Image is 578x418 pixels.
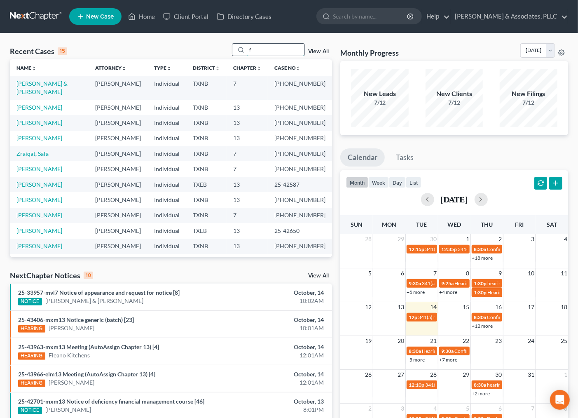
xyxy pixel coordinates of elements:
[447,221,461,228] span: Wed
[227,161,268,176] td: 7
[527,370,535,380] span: 31
[474,289,487,296] span: 1:30p
[16,181,62,188] a: [PERSON_NAME]
[560,302,568,312] span: 18
[227,343,324,351] div: October, 14
[227,297,324,305] div: 10:02AM
[474,314,487,320] span: 8:30a
[247,44,304,56] input: Search by name...
[462,336,470,346] span: 22
[268,131,332,146] td: [PHONE_NUMBER]
[227,146,268,161] td: 7
[89,146,147,161] td: [PERSON_NAME]
[49,324,94,332] a: [PERSON_NAME]
[498,404,503,413] span: 6
[227,115,268,130] td: 13
[16,134,62,141] a: [PERSON_NAME]
[227,208,268,223] td: 7
[422,9,450,24] a: Help
[215,66,220,71] i: unfold_more
[147,76,186,99] td: Individual
[16,80,68,95] a: [PERSON_NAME] & [PERSON_NAME]
[340,148,385,167] a: Calendar
[147,239,186,254] td: Individual
[422,348,487,354] span: Hearing for [PERSON_NAME]
[18,298,42,305] div: NOTICE
[481,221,493,228] span: Thu
[147,131,186,146] td: Individual
[530,234,535,244] span: 3
[472,255,493,261] a: +18 more
[124,9,159,24] a: Home
[186,208,227,223] td: TXNB
[422,280,502,286] span: 341(a) meeting for [PERSON_NAME]
[256,66,261,71] i: unfold_more
[18,371,155,378] a: 25-43966-elm13 Meeting (AutoAssign Chapter 13) [4]
[472,323,493,329] a: +12 more
[89,223,147,238] td: [PERSON_NAME]
[18,343,159,350] a: 25-43963-mxm13 Meeting (AutoAssign Chapter 13) [4]
[186,239,227,254] td: TXNB
[49,351,90,359] a: Fleano Kitchens
[268,254,332,269] td: [PHONE_NUMBER]
[426,246,505,252] span: 341(a) meeting for [PERSON_NAME]
[430,234,438,244] span: 30
[474,246,487,252] span: 8:30a
[515,221,524,228] span: Fri
[227,239,268,254] td: 13
[400,404,405,413] span: 3
[18,380,45,387] div: HEARING
[268,239,332,254] td: [PHONE_NUMBER]
[563,370,568,380] span: 1
[186,192,227,207] td: TXNB
[227,351,324,359] div: 12:01AM
[154,65,171,71] a: Typeunfold_more
[16,227,62,234] a: [PERSON_NAME]
[474,280,487,286] span: 1:30p
[560,268,568,278] span: 11
[95,65,126,71] a: Attorneyunfold_more
[16,196,62,203] a: [PERSON_NAME]
[89,208,147,223] td: [PERSON_NAME]
[560,336,568,346] span: 25
[426,382,505,388] span: 341(a) meeting for [PERSON_NAME]
[296,66,301,71] i: unfold_more
[400,268,405,278] span: 6
[308,49,329,54] a: View All
[227,324,324,332] div: 10:01AM
[409,382,425,388] span: 12:10p
[351,221,363,228] span: Sun
[462,302,470,312] span: 15
[500,99,557,107] div: 7/12
[18,398,204,405] a: 25-42701-mxm13 Notice of deficiency financial management course [46]
[159,9,213,24] a: Client Portal
[466,234,470,244] span: 1
[426,89,483,99] div: New Clients
[268,115,332,130] td: [PHONE_NUMBER]
[487,382,551,388] span: hearing for [PERSON_NAME]
[147,254,186,269] td: Individual
[16,150,49,157] a: Zraiqat, Safa
[147,146,186,161] td: Individual
[466,404,470,413] span: 5
[147,192,186,207] td: Individual
[147,161,186,176] td: Individual
[527,302,535,312] span: 17
[89,100,147,115] td: [PERSON_NAME]
[527,268,535,278] span: 10
[18,407,42,414] div: NOTICE
[268,192,332,207] td: [PHONE_NUMBER]
[227,378,324,387] div: 12:01AM
[227,177,268,192] td: 13
[407,289,425,295] a: +5 more
[16,119,62,126] a: [PERSON_NAME]
[488,289,552,296] span: Hearing for [PERSON_NAME]
[49,378,94,387] a: [PERSON_NAME]
[368,177,389,188] button: week
[227,76,268,99] td: 7
[186,254,227,269] td: TXNB
[89,76,147,99] td: [PERSON_NAME]
[268,146,332,161] td: [PHONE_NUMBER]
[45,297,143,305] a: [PERSON_NAME] & [PERSON_NAME]
[268,76,332,99] td: [PHONE_NUMBER]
